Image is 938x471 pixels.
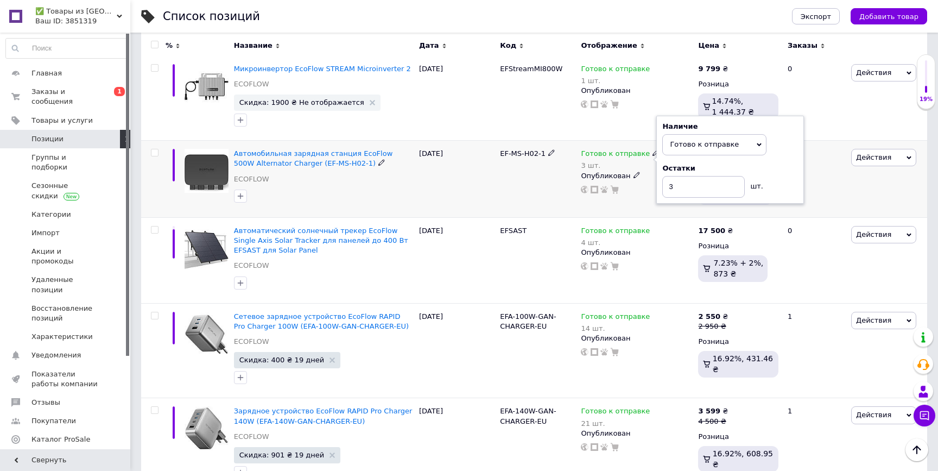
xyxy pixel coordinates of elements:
[581,419,650,428] div: 21 шт.
[698,406,728,416] div: ₴
[581,41,637,51] span: Отображение
[31,332,93,342] span: Характеристики
[856,68,891,77] span: Действия
[581,238,650,247] div: 4 шт.
[698,227,725,235] b: 17 500
[781,141,848,218] div: 0
[185,406,229,450] img: Зарядное устройство EcoFlow RAPID Pro Charger 140W (EFA-140W-GAN-CHARGER-EU)
[698,322,728,331] div: 2 950 ₴
[31,416,76,426] span: Покупатели
[851,8,927,24] button: Добавить товар
[859,12,918,21] span: Добавить товар
[166,41,173,51] span: %
[234,432,269,442] a: ECOFLOW
[581,86,693,96] div: Опубликован
[581,171,693,181] div: Опубликован
[905,438,928,461] button: Наверх
[234,227,408,254] a: Автоматический солнечный трекер EcoFlow Single Axis Solar Tracker для панелей до 400 Вт EFSAST дл...
[581,227,650,238] span: Готово к отправке
[698,432,778,442] div: Розница
[662,164,798,173] div: Остатки
[500,149,546,158] span: EF-MS-H02-1
[163,11,260,22] div: Список позиций
[31,398,60,407] span: Отзывы
[185,226,229,270] img: Автоматический солнечный трекер EcoFlow Single Axis Solar Tracker для панелей до 400 Вт EFSAST дл...
[234,407,413,425] a: Зарядное устройство EcoFlow RAPID Pro Charger 140W (EFA-140W-GAN-CHARGER-EU)
[581,407,650,418] span: Готово к отправке
[35,16,130,26] div: Ваш ID: 3851319
[698,79,778,89] div: Розница
[500,65,562,73] span: EFStreamMI800W
[31,350,81,360] span: Уведомления
[500,312,556,330] span: EFA-100W-GAN-CHARGER-EU
[239,356,324,363] span: Скидка: 400 ₴ 19 дней
[31,153,100,172] span: Группы и подборки
[31,68,62,78] span: Главная
[31,304,100,323] span: Восстановление позиций
[581,161,660,169] div: 3 шт.
[31,247,100,266] span: Акции и промокоды
[713,449,773,469] span: 16.92%, 608.95 ₴
[234,65,411,73] a: Микроинвертор EcoFlow STREAM Microinverter 2
[781,217,848,303] div: 0
[581,149,650,161] span: Готово к отправке
[698,407,720,415] b: 3 599
[713,269,736,278] span: 873 ₴
[31,134,64,144] span: Позиции
[31,435,90,444] span: Каталог ProSale
[914,405,935,426] button: Чат с покупателем
[234,41,272,51] span: Название
[234,79,269,89] a: ECOFLOW
[698,65,720,73] b: 9 799
[581,429,693,438] div: Опубликован
[698,417,728,426] div: 4 500 ₴
[234,337,269,347] a: ECOFLOW
[31,210,71,219] span: Категории
[114,87,125,96] span: 1
[239,99,364,106] span: Скидка: 1900 ₴ Не отображается
[792,8,840,24] button: Экспорт
[500,407,556,425] span: EFA-140W-GAN-CHARGER-EU
[713,354,773,374] span: 16.92%, 431.46 ₴
[781,303,848,398] div: 1
[185,312,229,356] img: Сетевое зарядное устройство EcoFlow RAPID Pro Charger 100W (EFA-100W-GAN-CHARGER-EU)
[856,411,891,419] span: Действия
[856,316,891,324] span: Действия
[185,149,229,193] img: Автомобильная зарядная станция EcoFlow 500W Alternator Charger (EF-MS-H02-1)
[670,140,739,148] span: Готово к отправке
[712,97,754,116] span: 14.74%, 1 444.37 ₴
[581,324,650,332] div: 14 шт.
[581,248,693,258] div: Опубликован
[856,230,891,238] span: Действия
[6,39,128,58] input: Поиск
[500,227,527,235] span: EFSAST
[500,41,516,51] span: Код
[781,55,848,141] div: 0
[662,122,798,131] div: Наличие
[234,174,269,184] a: ECOFLOW
[234,149,392,167] a: Автомобильная зарядная станция EcoFlow 500W Alternator Charger (EF-MS-H02-1)
[234,312,409,330] a: Сетевое зарядное устройство EcoFlow RAPID Pro Charger 100W (EFA-100W-GAN-CHARGER-EU)
[581,77,650,85] div: 1 шт.
[416,55,497,141] div: [DATE]
[698,64,728,74] div: ₴
[31,275,100,294] span: Удаленные позиции
[698,241,778,251] div: Розница
[698,41,719,51] span: Цена
[31,87,100,106] span: Заказы и сообщения
[31,181,100,200] span: Сезонные скидки
[239,451,324,459] span: Скидка: 901 ₴ 19 дней
[581,334,693,343] div: Опубликован
[234,261,269,271] a: ECOFLOW
[698,337,778,347] div: Розница
[856,153,891,161] span: Действия
[35,7,117,16] span: ✅ Товары из Европы - Лучшие цены в Украине!
[917,96,935,103] div: 19%
[31,228,60,238] span: Импорт
[713,259,763,267] span: 7.23% + 2%,
[801,12,831,21] span: Экспорт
